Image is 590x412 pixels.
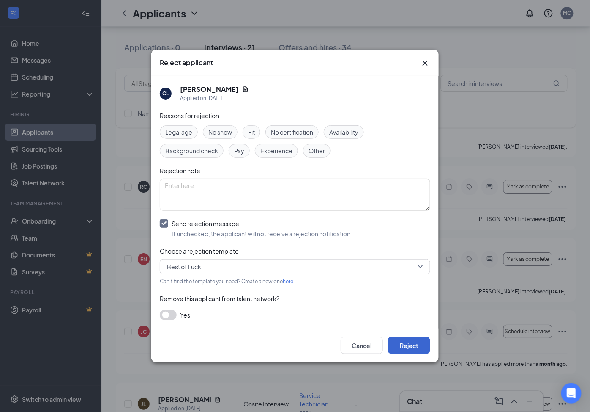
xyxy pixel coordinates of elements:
[180,85,239,94] h5: [PERSON_NAME]
[420,58,430,68] button: Close
[271,127,313,137] span: No certification
[163,90,169,97] div: CL
[160,278,295,285] span: Can't find the template you need? Create a new one .
[234,146,244,155] span: Pay
[160,112,219,119] span: Reasons for rejection
[388,337,430,354] button: Reject
[242,86,249,93] svg: Document
[160,167,200,174] span: Rejection note
[283,278,293,285] a: here
[329,127,358,137] span: Availability
[165,127,192,137] span: Legal age
[208,127,232,137] span: No show
[160,295,279,302] span: Remove this applicant from talent network?
[180,94,249,102] div: Applied on [DATE]
[420,58,430,68] svg: Cross
[160,58,213,67] h3: Reject applicant
[167,260,201,273] span: Best of Luck
[180,310,190,320] span: Yes
[165,146,218,155] span: Background check
[341,337,383,354] button: Cancel
[561,383,582,404] div: Open Intercom Messenger
[160,247,239,255] span: Choose a rejection template
[309,146,325,155] span: Other
[248,127,255,137] span: Fit
[260,146,292,155] span: Experience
